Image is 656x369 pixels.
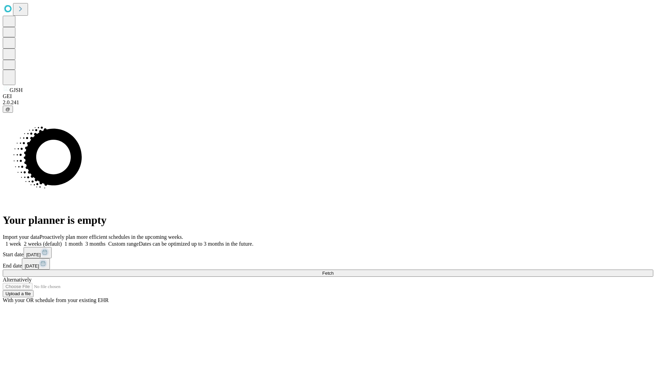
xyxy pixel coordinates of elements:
span: @ [5,107,10,112]
span: Proactively plan more efficient schedules in the upcoming weeks. [40,234,183,240]
button: Upload a file [3,290,33,297]
span: 1 week [5,241,21,247]
span: Fetch [322,271,333,276]
span: [DATE] [26,252,41,257]
span: 3 months [85,241,106,247]
div: 2.0.241 [3,99,653,106]
span: Custom range [108,241,139,247]
button: [DATE] [24,247,52,258]
div: GEI [3,93,653,99]
button: [DATE] [22,258,50,270]
span: 2 weeks (default) [24,241,62,247]
span: Dates can be optimized up to 3 months in the future. [139,241,253,247]
span: 1 month [65,241,83,247]
span: [DATE] [25,263,39,269]
span: With your OR schedule from your existing EHR [3,297,109,303]
div: End date [3,258,653,270]
button: Fetch [3,270,653,277]
span: Alternatively [3,277,31,283]
span: GJSH [10,87,23,93]
div: Start date [3,247,653,258]
h1: Your planner is empty [3,214,653,227]
span: Import your data [3,234,40,240]
button: @ [3,106,13,113]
